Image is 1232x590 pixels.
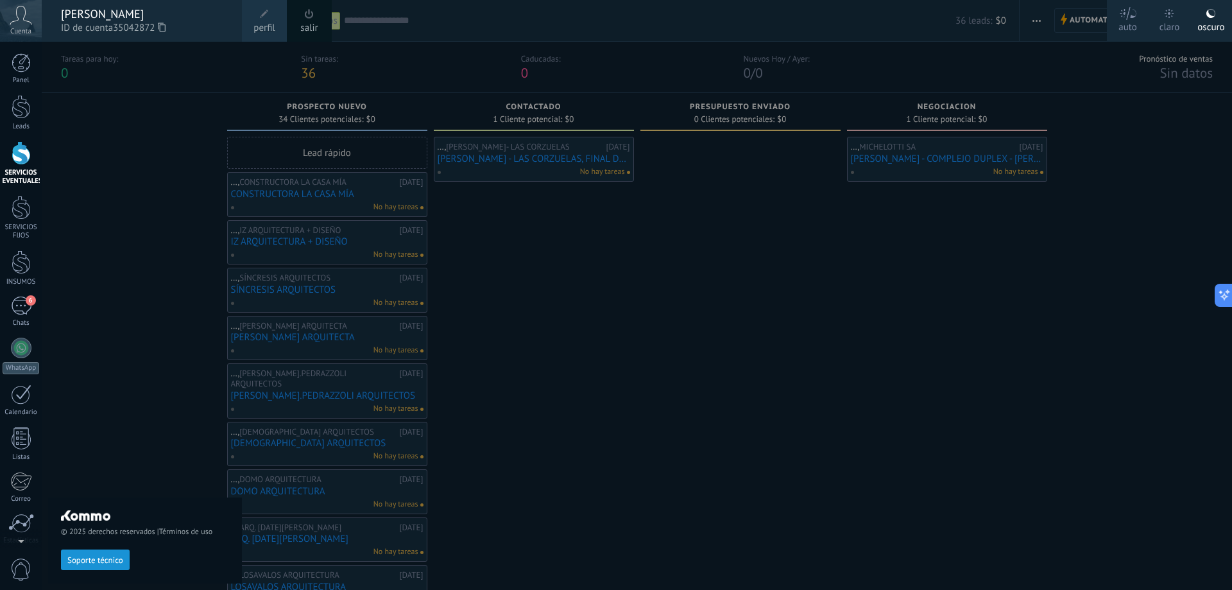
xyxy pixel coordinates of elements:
div: [PERSON_NAME] [61,7,229,21]
div: oscuro [1197,8,1224,42]
span: perfil [253,21,275,35]
div: WhatsApp [3,362,39,374]
div: INSUMOS [3,278,40,286]
span: 35042872 [113,21,166,35]
span: ID de cuenta [61,21,229,35]
a: Soporte técnico [61,555,130,564]
button: Soporte técnico [61,550,130,570]
div: SERVICIOS EVENTUALES [3,169,40,186]
a: Términos de uso [159,527,212,537]
div: Panel [3,76,40,85]
a: salir [300,21,318,35]
div: SERVICIOS FIJOS [3,223,40,240]
div: Listas [3,453,40,462]
span: Cuenta [10,28,31,36]
div: Leads [3,123,40,131]
div: Calendario [3,408,40,417]
div: Correo [3,495,40,503]
span: 6 [26,295,36,306]
span: Soporte técnico [67,556,123,565]
div: Chats [3,319,40,327]
div: auto [1118,8,1137,42]
span: © 2025 derechos reservados | [61,527,229,537]
div: claro [1159,8,1180,42]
